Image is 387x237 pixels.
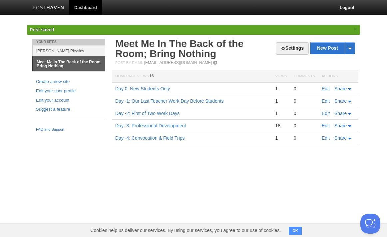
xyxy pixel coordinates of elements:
span: Share [334,98,347,104]
a: Edit [322,111,330,116]
span: Share [334,123,347,128]
div: 1 [275,98,287,104]
div: 18 [275,123,287,129]
a: × [352,25,358,33]
a: Edit [322,98,330,104]
div: 0 [294,86,315,92]
button: OK [289,227,302,235]
span: 16 [149,74,154,78]
a: New Post [310,42,355,54]
span: Post saved [30,27,54,32]
a: Day -3: Professional Development [115,123,186,128]
th: Views [272,70,290,83]
span: Share [334,86,347,91]
th: Comments [290,70,318,83]
a: Settings [276,42,309,55]
a: [EMAIL_ADDRESS][DOMAIN_NAME] [144,60,212,65]
iframe: Help Scout Beacon - Open [360,214,380,234]
a: [PERSON_NAME] Physics [33,45,105,56]
a: Edit your account [36,97,101,104]
a: Edit [322,86,330,91]
div: 0 [294,123,315,129]
div: 0 [294,135,315,141]
a: Edit [322,135,330,141]
a: Edit [322,123,330,128]
div: 0 [294,98,315,104]
div: 1 [275,86,287,92]
div: 1 [275,110,287,116]
a: Day -1: Our Last Teacher Work Day Before Students [115,98,224,104]
img: Posthaven-bar [33,6,64,11]
li: Your Sites [32,39,105,45]
th: Actions [318,70,358,83]
a: Day -4: Convocation & Field Trips [115,135,185,141]
span: Share [334,135,347,141]
th: Homepage Views [112,70,272,83]
a: Create a new site [36,78,101,85]
a: Day 0: New Students Only [115,86,170,91]
a: FAQ and Support [36,127,101,133]
div: 1 [275,135,287,141]
div: 0 [294,110,315,116]
span: Cookies help us deliver our services. By using our services, you agree to our use of cookies. [84,224,287,237]
a: Suggest a feature [36,106,101,113]
a: Edit your user profile [36,88,101,95]
span: Post by Email [115,61,143,65]
a: Meet Me In The Back of the Room; Bring Nothing [33,57,105,71]
a: Meet Me In The Back of the Room; Bring Nothing [115,38,243,59]
span: Share [334,111,347,116]
a: Day -2: First of Two Work Days [115,111,180,116]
